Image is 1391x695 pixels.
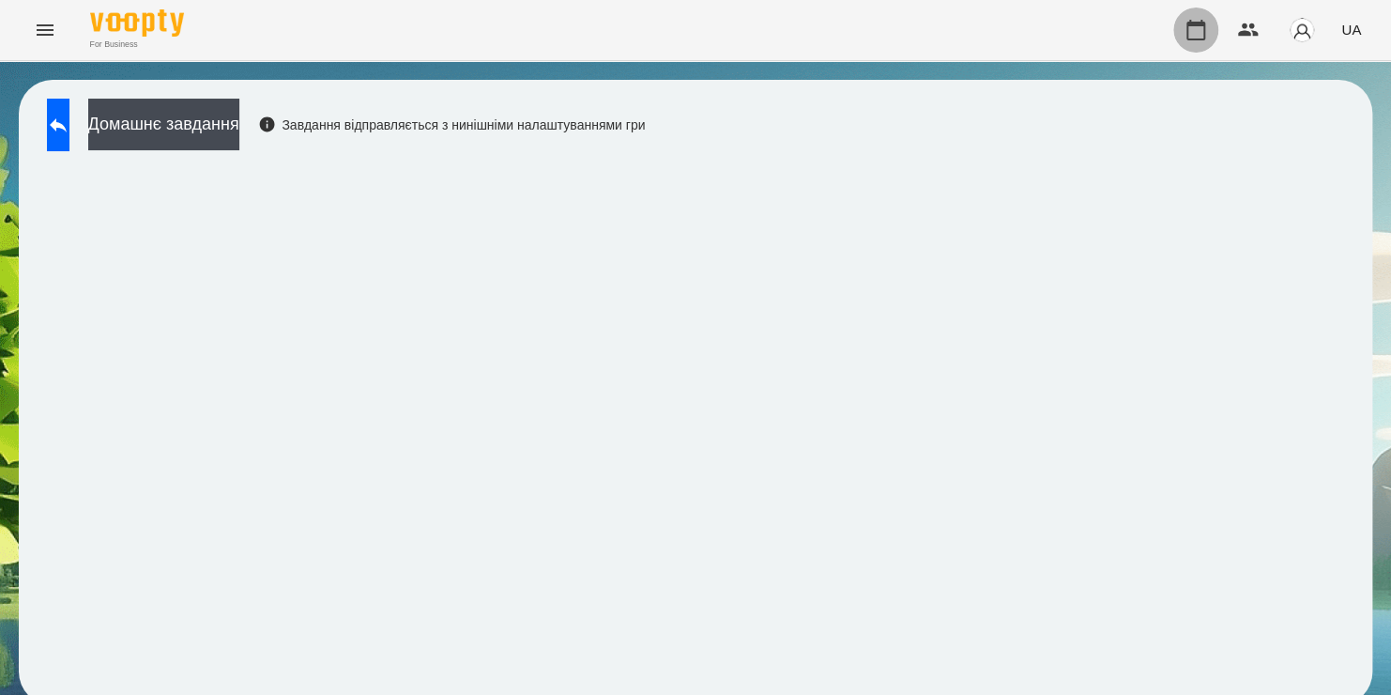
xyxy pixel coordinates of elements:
img: Voopty Logo [90,9,184,37]
span: UA [1341,20,1361,39]
button: Menu [23,8,68,53]
button: Домашнє завдання [88,99,239,150]
div: Завдання відправляється з нинішніми налаштуваннями гри [258,116,646,134]
img: avatar_s.png [1289,17,1315,43]
button: UA [1334,12,1368,47]
span: For Business [90,39,184,51]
